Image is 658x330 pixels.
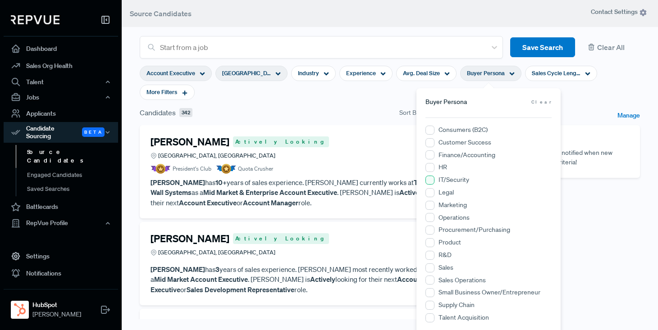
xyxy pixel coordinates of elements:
label: Operations [439,213,470,222]
span: Buyer Persona [467,69,505,77]
button: RepVue Profile [4,216,118,231]
label: Sales Operations [439,276,486,285]
strong: 3 [215,265,219,274]
a: Engaged Candidates [16,168,130,182]
a: Settings [4,248,118,265]
a: Notifications [4,265,118,282]
span: Source Candidates [130,9,192,18]
span: [GEOGRAPHIC_DATA], [GEOGRAPHIC_DATA] [222,69,271,77]
label: Small Business Owner/Entrepreneur [439,288,540,297]
span: [GEOGRAPHIC_DATA], [GEOGRAPHIC_DATA] [158,151,275,160]
span: Industry [298,69,319,77]
strong: [PERSON_NAME] [151,178,205,187]
button: Clear All [582,37,640,58]
a: Dashboard [4,40,118,57]
p: has years of sales experience. [PERSON_NAME] currently works at as a . [PERSON_NAME] is looking f... [151,177,459,208]
label: IT/Security [439,175,469,185]
img: President Badge [151,164,171,174]
strong: Mid Market & Enterprise Account Executive [203,188,337,197]
span: More Filters [146,88,177,96]
label: Marketing [439,200,467,210]
strong: 10+ [215,178,227,187]
a: Sales Org Health [4,57,118,74]
span: Clear [531,99,552,105]
strong: Actively [310,275,335,284]
img: Quota Badge [216,164,236,174]
span: Beta [82,127,105,137]
a: Applicants [4,105,118,122]
span: Contact Settings [591,7,647,17]
span: Actively Looking [233,136,329,147]
span: Candidates [140,107,176,118]
span: President's Club [173,165,211,173]
label: HR [439,163,447,172]
button: Save Search [510,37,575,58]
span: Buyer Persona [425,97,467,107]
strong: HubSpot [32,300,81,310]
div: Sort By: [399,108,470,118]
label: Consumers (B2C) [439,125,488,135]
strong: Account Executive [151,275,424,294]
label: Supply Chain [439,300,475,310]
button: Talent [4,74,118,90]
label: Finance/Accounting [439,150,495,160]
strong: Actively [399,188,425,197]
span: Actively Looking [233,233,329,244]
div: Candidate Sourcing [4,122,118,143]
span: Avg. Deal Size [403,69,440,77]
strong: [PERSON_NAME] [151,265,205,274]
strong: Sales Development Representative [187,285,294,294]
span: Experience [346,69,376,77]
label: Talent Acquisition [439,313,489,322]
a: Battlecards [4,199,118,216]
label: Legal [439,188,454,197]
strong: Mid Market Account Executive [154,275,248,284]
label: Product [439,238,461,247]
span: [PERSON_NAME] [32,310,81,319]
strong: Account Manager [243,198,298,207]
p: has years of sales experience. [PERSON_NAME] most recently worked at as a . [PERSON_NAME] is look... [151,264,459,295]
label: Sales [439,263,453,272]
a: Manage [617,111,640,122]
span: Account Executive [146,69,195,77]
h4: [PERSON_NAME] [151,136,229,148]
label: Procurement/Purchasing [439,225,510,235]
button: Candidate Sourcing Beta [4,122,118,143]
a: Source Candidates [16,145,130,168]
label: Customer Success [439,138,491,147]
button: Jobs [4,90,118,105]
label: R&D [439,250,452,260]
span: [GEOGRAPHIC_DATA], [GEOGRAPHIC_DATA] [158,248,275,257]
strong: Account Executive [179,198,237,207]
h4: [PERSON_NAME] [151,233,229,244]
span: Quota Crusher [238,165,273,173]
a: Saved Searches [16,182,130,196]
span: Sales Cycle Length [532,69,580,77]
a: HubSpotHubSpot[PERSON_NAME] [4,289,118,323]
img: HubSpot [13,303,27,317]
span: 342 [179,108,192,118]
img: RepVue [11,15,59,24]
